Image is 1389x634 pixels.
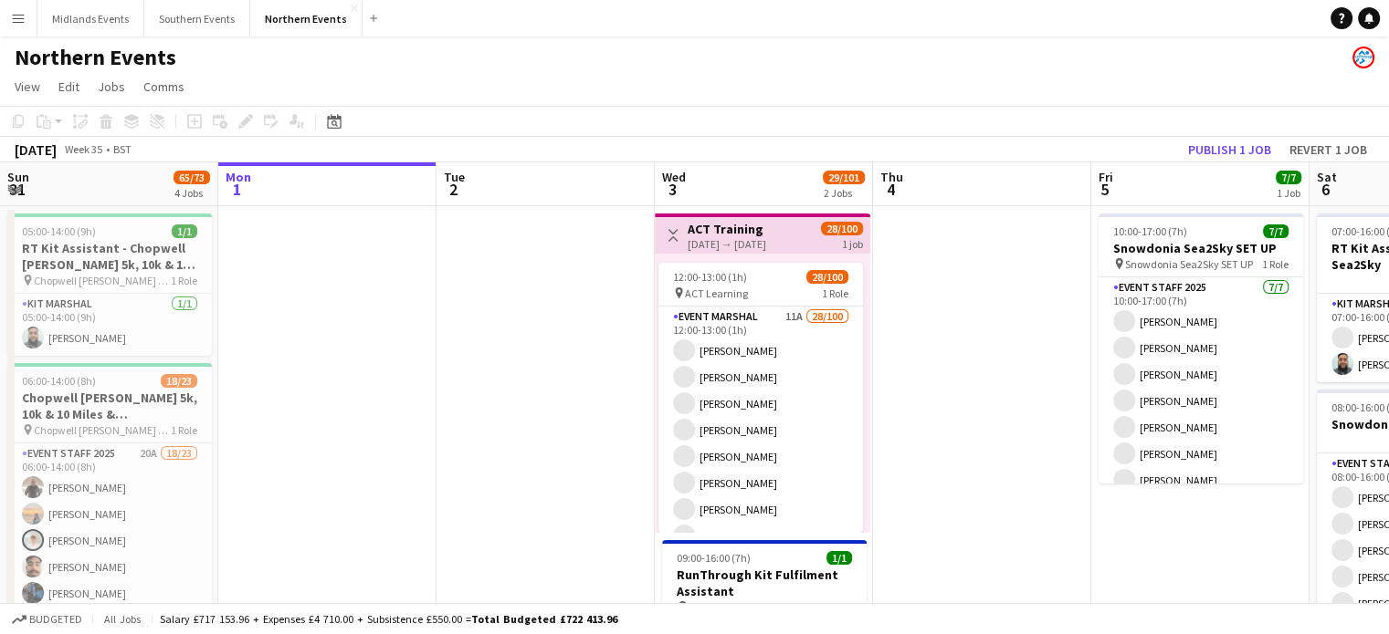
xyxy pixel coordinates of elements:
[7,75,47,99] a: View
[143,78,184,95] span: Comms
[689,600,826,614] span: RunThrough Kit Fulfilment Assistant
[688,221,766,237] h3: ACT Training
[172,224,197,238] span: 1/1
[685,286,748,300] span: ACT Learning
[136,75,192,99] a: Comms
[878,179,903,200] span: 4
[1262,257,1289,271] span: 1 Role
[7,363,212,633] app-job-card: 06:00-14:00 (8h)18/23Chopwell [PERSON_NAME] 5k, 10k & 10 Miles & [PERSON_NAME] Chopwell [PERSON_N...
[471,612,617,626] span: Total Budgeted £722 413.96
[1314,179,1337,200] span: 6
[160,612,617,626] div: Salary £717 153.96 + Expenses £4 710.00 + Subsistence £550.00 =
[662,566,867,599] h3: RunThrough Kit Fulfilment Assistant
[673,270,747,284] span: 12:00-13:00 (1h)
[658,263,863,533] app-job-card: 12:00-13:00 (1h)28/100 ACT Learning1 RoleEvent Marshal11A28/10012:00-13:00 (1h)[PERSON_NAME][PERS...
[226,169,251,185] span: Mon
[7,390,212,422] h3: Chopwell [PERSON_NAME] 5k, 10k & 10 Miles & [PERSON_NAME]
[98,78,125,95] span: Jobs
[659,179,686,200] span: 3
[15,44,176,71] h1: Northern Events
[822,286,848,300] span: 1 Role
[58,78,79,95] span: Edit
[1099,213,1303,483] app-job-card: 10:00-17:00 (7h)7/7Snowdonia Sea2Sky SET UP Snowdonia Sea2Sky SET UP1 RoleEvent Staff 20257/710:0...
[60,142,106,156] span: Week 35
[1099,277,1303,498] app-card-role: Event Staff 20257/710:00-17:00 (7h)[PERSON_NAME][PERSON_NAME][PERSON_NAME][PERSON_NAME][PERSON_NA...
[9,609,85,629] button: Budgeted
[806,270,848,284] span: 28/100
[34,423,171,437] span: Chopwell [PERSON_NAME] 5k, 10k & 10 Mile
[34,274,171,287] span: Chopwell [PERSON_NAME] 5k, 10k & 10 Mile
[1352,47,1374,68] app-user-avatar: RunThrough Events
[880,169,903,185] span: Thu
[823,171,865,184] span: 29/101
[7,213,212,356] app-job-card: 05:00-14:00 (9h)1/1RT Kit Assistant - Chopwell [PERSON_NAME] 5k, 10k & 10 Miles & [PERSON_NAME] C...
[29,613,82,626] span: Budgeted
[171,274,197,287] span: 1 Role
[113,142,132,156] div: BST
[51,75,87,99] a: Edit
[824,186,864,200] div: 2 Jobs
[223,179,251,200] span: 1
[826,551,852,565] span: 1/1
[1282,138,1374,161] button: Revert 1 job
[688,237,766,251] div: [DATE] → [DATE]
[144,1,250,36] button: Southern Events
[1099,240,1303,256] h3: Snowdonia Sea2Sky SET UP
[161,374,197,388] span: 18/23
[15,140,57,159] div: [DATE]
[662,169,686,185] span: Wed
[1099,169,1113,185] span: Fri
[22,374,96,388] span: 06:00-14:00 (8h)
[1317,169,1337,185] span: Sat
[37,1,144,36] button: Midlands Events
[1113,224,1187,238] span: 10:00-17:00 (7h)
[7,169,29,185] span: Sun
[250,1,363,36] button: Northern Events
[100,612,144,626] span: All jobs
[7,294,212,356] app-card-role: Kit Marshal1/105:00-14:00 (9h)[PERSON_NAME]
[821,222,863,235] span: 28/100
[171,423,197,437] span: 1 Role
[842,235,863,251] div: 1 job
[7,240,212,273] h3: RT Kit Assistant - Chopwell [PERSON_NAME] 5k, 10k & 10 Miles & [PERSON_NAME]
[677,551,751,565] span: 09:00-16:00 (7h)
[826,600,852,614] span: 1 Role
[90,75,132,99] a: Jobs
[1276,171,1301,184] span: 7/7
[174,171,210,184] span: 65/73
[1181,138,1279,161] button: Publish 1 job
[441,179,465,200] span: 2
[22,224,96,238] span: 05:00-14:00 (9h)
[1263,224,1289,238] span: 7/7
[15,78,40,95] span: View
[174,186,209,200] div: 4 Jobs
[444,169,465,185] span: Tue
[1096,179,1113,200] span: 5
[1125,257,1253,271] span: Snowdonia Sea2Sky SET UP
[5,179,29,200] span: 31
[1277,186,1300,200] div: 1 Job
